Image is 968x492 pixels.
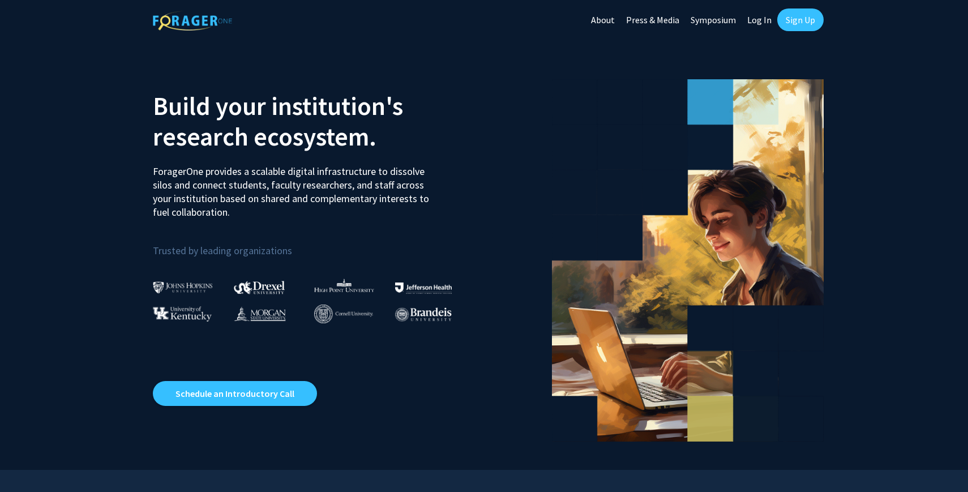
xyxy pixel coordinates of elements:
[153,91,476,152] h2: Build your institution's research ecosystem.
[8,441,48,484] iframe: Chat
[153,281,213,293] img: Johns Hopkins University
[153,228,476,259] p: Trusted by leading organizations
[314,305,373,323] img: Cornell University
[153,156,437,219] p: ForagerOne provides a scalable digital infrastructure to dissolve silos and connect students, fac...
[395,283,452,293] img: Thomas Jefferson University
[234,281,285,294] img: Drexel University
[395,307,452,322] img: Brandeis University
[777,8,824,31] a: Sign Up
[234,306,286,321] img: Morgan State University
[153,306,212,322] img: University of Kentucky
[314,279,374,292] img: High Point University
[153,11,232,31] img: ForagerOne Logo
[153,381,317,406] a: Opens in a new tab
